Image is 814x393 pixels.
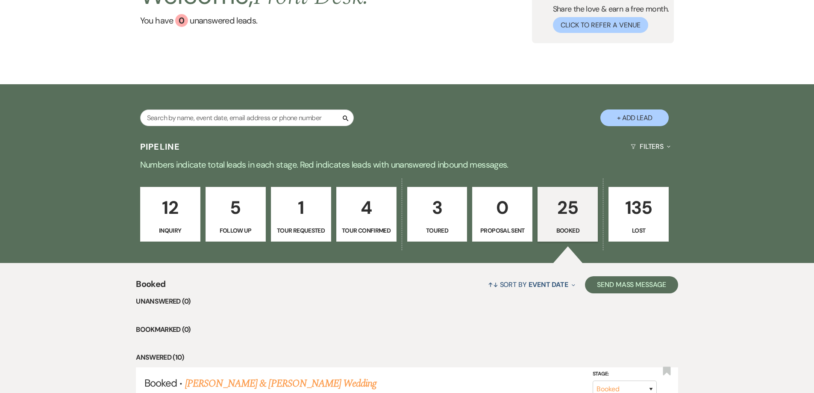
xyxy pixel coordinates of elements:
span: Event Date [529,280,568,289]
input: Search by name, event date, email address or phone number [140,109,354,126]
p: 4 [342,193,391,222]
p: Inquiry [146,226,195,235]
button: Sort By Event Date [485,273,579,296]
a: 135Lost [608,187,669,242]
button: + Add Lead [600,109,669,126]
label: Stage: [593,369,657,379]
div: 0 [175,14,188,27]
a: You have 0 unanswered leads. [140,14,369,27]
p: Lost [614,226,663,235]
a: 5Follow Up [206,187,266,242]
p: 0 [478,193,527,222]
a: 4Tour Confirmed [336,187,397,242]
a: [PERSON_NAME] & [PERSON_NAME] Wedding [185,376,376,391]
p: Follow Up [211,226,260,235]
span: Booked [144,376,177,390]
li: Unanswered (0) [136,296,678,307]
p: Booked [543,226,592,235]
li: Answered (10) [136,352,678,363]
p: Tour Confirmed [342,226,391,235]
p: 25 [543,193,592,222]
a: 25Booked [538,187,598,242]
p: 12 [146,193,195,222]
p: 3 [413,193,462,222]
a: 3Toured [407,187,467,242]
p: 1 [276,193,326,222]
h3: Pipeline [140,141,180,153]
li: Bookmarked (0) [136,324,678,335]
a: 12Inquiry [140,187,200,242]
p: Toured [413,226,462,235]
span: Booked [136,278,165,296]
a: 0Proposal Sent [472,187,532,242]
button: Send Mass Message [585,276,678,293]
p: Numbers indicate total leads in each stage. Red indicates leads with unanswered inbound messages. [100,158,715,171]
button: Filters [627,135,674,158]
p: Proposal Sent [478,226,527,235]
p: 5 [211,193,260,222]
p: Tour Requested [276,226,326,235]
a: 1Tour Requested [271,187,331,242]
button: Click to Refer a Venue [553,17,648,33]
p: 135 [614,193,663,222]
span: ↑↓ [488,280,498,289]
